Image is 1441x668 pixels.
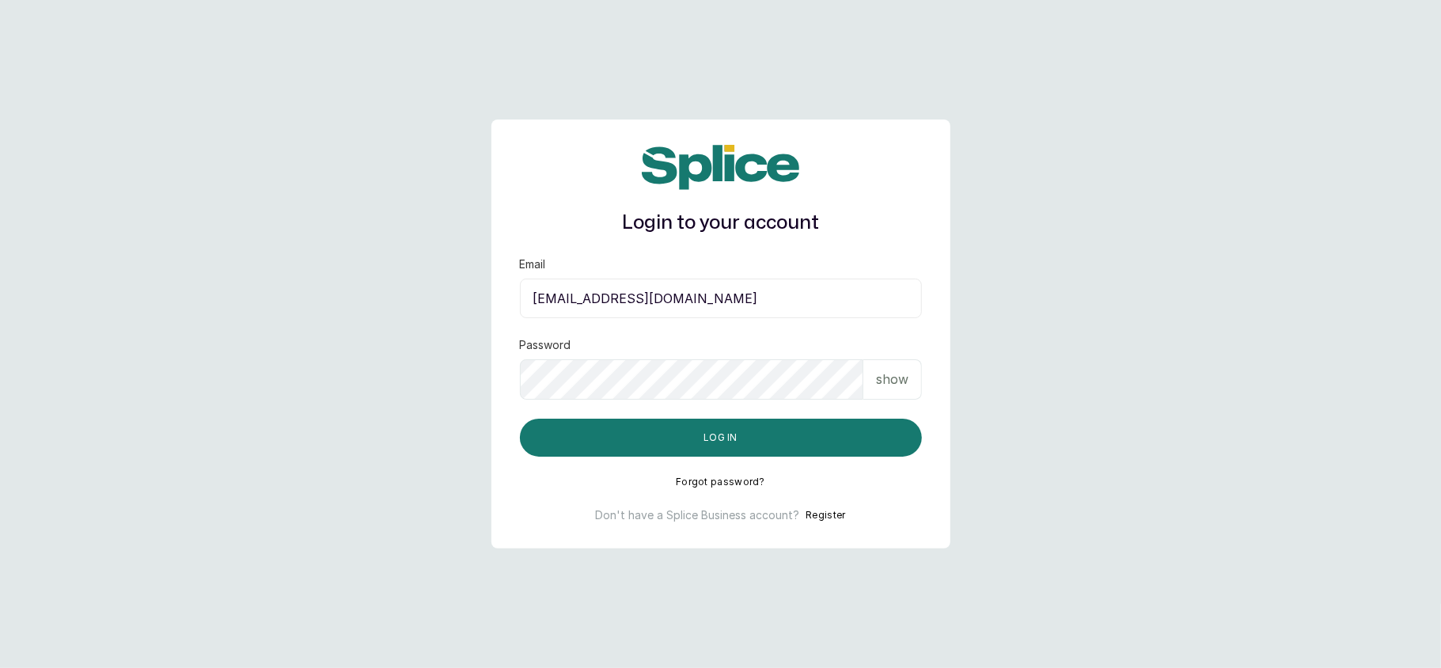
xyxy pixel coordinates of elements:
button: Register [806,507,845,523]
button: Forgot password? [676,476,765,488]
h1: Login to your account [520,209,922,237]
label: Password [520,337,571,353]
input: email@acme.com [520,279,922,318]
p: Don't have a Splice Business account? [595,507,799,523]
button: Log in [520,419,922,457]
label: Email [520,256,546,272]
p: show [876,370,908,389]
